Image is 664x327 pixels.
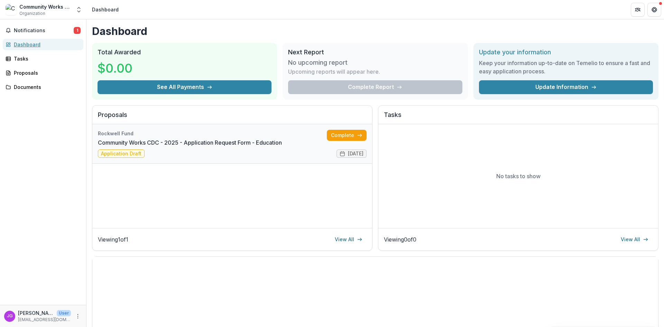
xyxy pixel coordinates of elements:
[3,39,83,50] a: Dashboard
[74,3,84,17] button: Open entity switcher
[19,10,45,17] span: Organization
[14,83,78,91] div: Documents
[74,312,82,320] button: More
[98,111,367,124] h2: Proposals
[3,81,83,93] a: Documents
[89,4,121,15] nav: breadcrumb
[57,310,71,316] p: User
[92,25,658,37] h1: Dashboard
[327,130,367,141] a: Complete
[14,41,78,48] div: Dashboard
[479,80,653,94] a: Update Information
[98,235,128,244] p: Viewing 1 of 1
[98,59,149,78] h3: $0.00
[288,59,348,66] h3: No upcoming report
[631,3,645,17] button: Partners
[14,28,74,34] span: Notifications
[3,53,83,64] a: Tasks
[92,6,119,13] div: Dashboard
[74,27,81,34] span: 1
[331,234,367,245] a: View All
[18,317,71,323] p: [EMAIL_ADDRESS][DOMAIN_NAME]
[98,138,282,147] a: Community Works CDC - 2025 - Application Request Form - Education
[3,67,83,79] a: Proposals
[98,80,271,94] button: See All Payments
[496,172,541,180] p: No tasks to show
[288,48,462,56] h2: Next Report
[14,69,78,76] div: Proposals
[617,234,653,245] a: View All
[98,48,271,56] h2: Total Awarded
[479,48,653,56] h2: Update your information
[479,59,653,75] h3: Keep your information up-to-date on Temelio to ensure a fast and easy application process.
[14,55,78,62] div: Tasks
[288,67,380,76] p: Upcoming reports will appear here.
[384,111,653,124] h2: Tasks
[3,25,83,36] button: Notifications1
[7,314,13,318] div: Johnny Gentry
[18,309,54,317] p: [PERSON_NAME]
[19,3,71,10] div: Community Works CDC
[6,4,17,15] img: Community Works CDC
[647,3,661,17] button: Get Help
[384,235,416,244] p: Viewing 0 of 0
